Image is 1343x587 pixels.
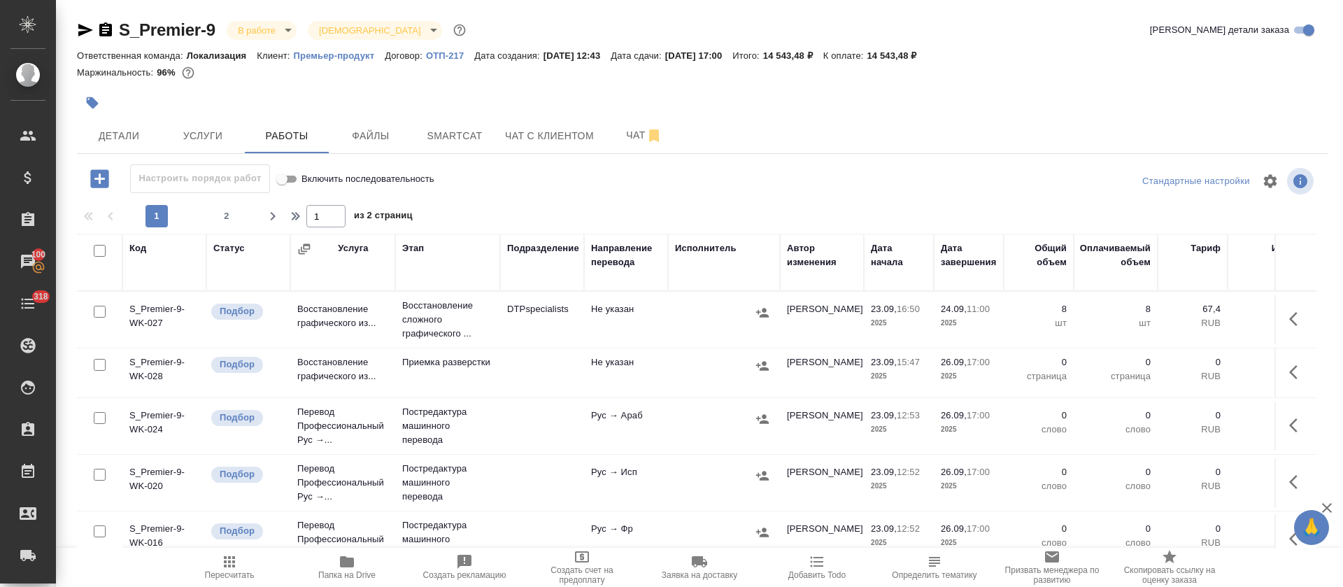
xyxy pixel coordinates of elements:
td: [PERSON_NAME] [780,515,864,564]
p: 8 [1081,302,1151,316]
td: Рус → Араб [584,402,668,451]
p: 0 [1235,409,1298,423]
p: RUB [1235,369,1298,383]
td: Не указан [584,348,668,397]
div: Услуга [338,241,368,255]
p: слово [1011,423,1067,437]
p: RUB [1165,536,1221,550]
div: Направление перевода [591,241,661,269]
p: Приемка разверстки [402,355,493,369]
span: Определить тематику [892,570,976,580]
p: 2025 [871,423,927,437]
div: Автор изменения [787,241,857,269]
p: 0 [1165,522,1221,536]
p: RUB [1235,316,1298,330]
p: Подбор [220,304,255,318]
a: Премьер-продукт [294,49,385,61]
p: слово [1081,536,1151,550]
span: Smartcat [421,127,488,145]
p: Подбор [220,411,255,425]
p: 0 [1165,355,1221,369]
td: Восстановление графического из... [290,295,395,344]
button: Добавить работу [80,164,119,193]
p: слово [1011,479,1067,493]
div: Можно подбирать исполнителей [210,465,283,484]
div: Подразделение [507,241,579,255]
a: 100 [3,244,52,279]
td: Рус → Исп [584,458,668,507]
p: [DATE] 12:43 [543,50,611,61]
p: 17:00 [967,357,990,367]
div: Итого [1272,241,1298,255]
span: 100 [23,248,55,262]
button: 🙏 [1294,510,1329,545]
button: Доп статусы указывают на важность/срочность заказа [450,21,469,39]
p: 24.09, [941,304,967,314]
button: Добавить тэг [77,87,108,118]
span: Настроить таблицу [1253,164,1287,198]
div: Дата начала [871,241,927,269]
span: Создать рекламацию [423,570,506,580]
span: 🙏 [1300,513,1323,542]
p: 26.09, [941,523,967,534]
p: Ответственная команда: [77,50,187,61]
p: слово [1081,423,1151,437]
span: Скопировать ссылку на оценку заказа [1119,565,1220,585]
button: Здесь прячутся важные кнопки [1281,409,1314,442]
p: 16:50 [897,304,920,314]
p: Договор: [385,50,426,61]
p: 26.09, [941,357,967,367]
td: DTPspecialists [500,295,584,344]
div: Общий объем [1011,241,1067,269]
p: 17:00 [967,523,990,534]
button: Назначить [752,465,773,486]
p: 2025 [871,369,927,383]
p: Постредактура машинного перевода [402,462,493,504]
p: 96% [157,67,178,78]
span: Заявка на доставку [662,570,737,580]
td: S_Premier-9-WK-024 [122,402,206,451]
p: Подбор [220,358,255,372]
a: 318 [3,286,52,321]
p: 0 [1011,409,1067,423]
p: RUB [1165,369,1221,383]
button: Здесь прячутся важные кнопки [1281,522,1314,556]
p: 0 [1081,409,1151,423]
p: 2025 [941,423,997,437]
button: Заявка на доставку [641,548,758,587]
span: Чат [611,127,678,144]
p: Подбор [220,524,255,538]
p: RUB [1165,423,1221,437]
div: Исполнитель [675,241,737,255]
p: 0 [1235,522,1298,536]
p: К оплате: [823,50,867,61]
td: [PERSON_NAME] [780,295,864,344]
span: Папка на Drive [318,570,376,580]
td: S_Premier-9-WK-028 [122,348,206,397]
span: [PERSON_NAME] детали заказа [1150,23,1289,37]
button: Здесь прячутся важные кнопки [1281,465,1314,499]
td: Не указан [584,295,668,344]
p: 23.09, [871,467,897,477]
p: 0 [1081,522,1151,536]
div: Код [129,241,146,255]
p: 14 543,48 ₽ [763,50,823,61]
a: S_Premier-9 [119,20,215,39]
p: 2025 [941,316,997,330]
p: RUB [1165,479,1221,493]
span: Чат с клиентом [505,127,594,145]
div: Можно подбирать исполнителей [210,355,283,374]
p: Локализация [187,50,257,61]
p: Постредактура машинного перевода [402,405,493,447]
p: 8 [1011,302,1067,316]
p: 0 [1081,355,1151,369]
button: В работе [234,24,280,36]
div: Статус [213,241,245,255]
p: 17:00 [967,467,990,477]
div: Тариф [1191,241,1221,255]
td: Перевод Профессиональный Рус →... [290,455,395,511]
button: Назначить [752,302,773,323]
button: Назначить [752,409,773,430]
span: Добавить Todo [788,570,846,580]
p: 23.09, [871,523,897,534]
